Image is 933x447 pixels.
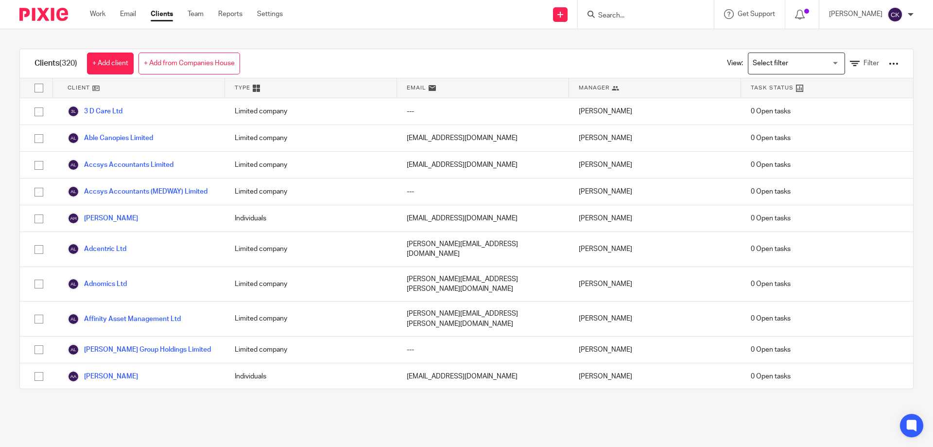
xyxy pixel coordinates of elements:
div: [EMAIL_ADDRESS][DOMAIN_NAME] [397,125,569,151]
a: Accsys Accountants (MEDWAY) Limited [68,186,207,197]
span: 0 Open tasks [751,345,791,355]
div: [PERSON_NAME] [569,363,741,390]
div: [PERSON_NAME][EMAIL_ADDRESS][PERSON_NAME][DOMAIN_NAME] [397,302,569,336]
a: Accsys Accountants Limited [68,159,173,171]
span: 0 Open tasks [751,244,791,254]
a: 3 D Care Ltd [68,106,122,117]
span: Manager [579,84,609,92]
span: Get Support [738,11,775,18]
a: [PERSON_NAME] Group Holdings Limited [68,344,211,356]
img: svg%3E [68,278,79,290]
a: Reports [218,9,242,19]
div: [EMAIL_ADDRESS][DOMAIN_NAME] [397,205,569,232]
div: Limited company [225,179,397,205]
img: svg%3E [68,371,79,382]
img: svg%3E [68,186,79,197]
input: Select all [30,79,48,97]
img: svg%3E [68,159,79,171]
div: Limited company [225,125,397,151]
div: --- [397,337,569,363]
span: Type [235,84,250,92]
div: Limited company [225,152,397,178]
div: [EMAIL_ADDRESS][DOMAIN_NAME] [397,152,569,178]
span: 0 Open tasks [751,187,791,197]
div: [PERSON_NAME] [569,125,741,151]
img: Pixie [19,8,68,21]
span: Task Status [751,84,794,92]
span: 0 Open tasks [751,279,791,289]
span: 0 Open tasks [751,160,791,170]
h1: Clients [35,58,77,69]
a: Email [120,9,136,19]
div: [PERSON_NAME][EMAIL_ADDRESS][DOMAIN_NAME] [397,232,569,267]
img: svg%3E [68,213,79,224]
div: [PERSON_NAME] [569,179,741,205]
a: + Add from Companies House [138,53,240,74]
img: svg%3E [68,243,79,255]
a: Adcentric Ltd [68,243,126,255]
a: Team [188,9,204,19]
a: Settings [257,9,283,19]
span: 0 Open tasks [751,372,791,381]
div: Individuals [225,363,397,390]
div: [EMAIL_ADDRESS][DOMAIN_NAME] [397,363,569,390]
img: svg%3E [68,313,79,325]
a: Adnomics Ltd [68,278,127,290]
img: svg%3E [68,344,79,356]
img: svg%3E [887,7,903,22]
div: Limited company [225,337,397,363]
p: [PERSON_NAME] [829,9,882,19]
a: Affinity Asset Management Ltd [68,313,181,325]
div: [PERSON_NAME] [569,337,741,363]
div: Limited company [225,98,397,125]
a: Clients [151,9,173,19]
input: Search [597,12,685,20]
div: Limited company [225,232,397,267]
div: Individuals [225,205,397,232]
div: [PERSON_NAME] [569,152,741,178]
div: --- [397,179,569,205]
div: --- [397,98,569,125]
div: [PERSON_NAME] [569,98,741,125]
span: 0 Open tasks [751,133,791,143]
div: Search for option [748,53,845,74]
span: 0 Open tasks [751,214,791,223]
div: [PERSON_NAME] [569,302,741,336]
a: [PERSON_NAME] [68,213,138,224]
span: (320) [59,59,77,67]
a: Work [90,9,105,19]
div: View: [712,49,898,78]
span: Email [407,84,426,92]
div: [PERSON_NAME] [569,205,741,232]
div: [PERSON_NAME] [569,232,741,267]
a: [PERSON_NAME] [68,371,138,382]
div: [PERSON_NAME][EMAIL_ADDRESS][PERSON_NAME][DOMAIN_NAME] [397,267,569,302]
a: Able Canopies Limited [68,132,153,144]
a: + Add client [87,53,134,74]
div: [PERSON_NAME] [569,267,741,302]
span: Client [68,84,90,92]
input: Search for option [749,55,839,72]
span: 0 Open tasks [751,107,791,116]
div: Limited company [225,267,397,302]
img: svg%3E [68,132,79,144]
span: Filter [864,60,879,67]
div: Limited company [225,302,397,336]
span: 0 Open tasks [751,314,791,323]
img: svg%3E [68,106,79,117]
